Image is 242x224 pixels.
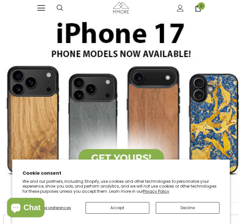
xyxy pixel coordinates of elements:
[113,2,129,13] img: MMORE Cases
[31,205,71,210] span: Manage preferences
[23,202,79,214] button: Manage preferences
[86,202,149,214] button: Accept
[5,198,46,219] inbox-online-store-chat: Shopify online store chat
[198,2,205,10] span: 0
[156,202,219,214] button: Decline
[23,179,220,194] p: We and our partners, including Shopify, use cookies and other technologies to personalize your ex...
[195,5,201,12] a: 0
[23,170,220,177] h2: Cookie consent
[143,189,169,194] a: Privacy Policy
